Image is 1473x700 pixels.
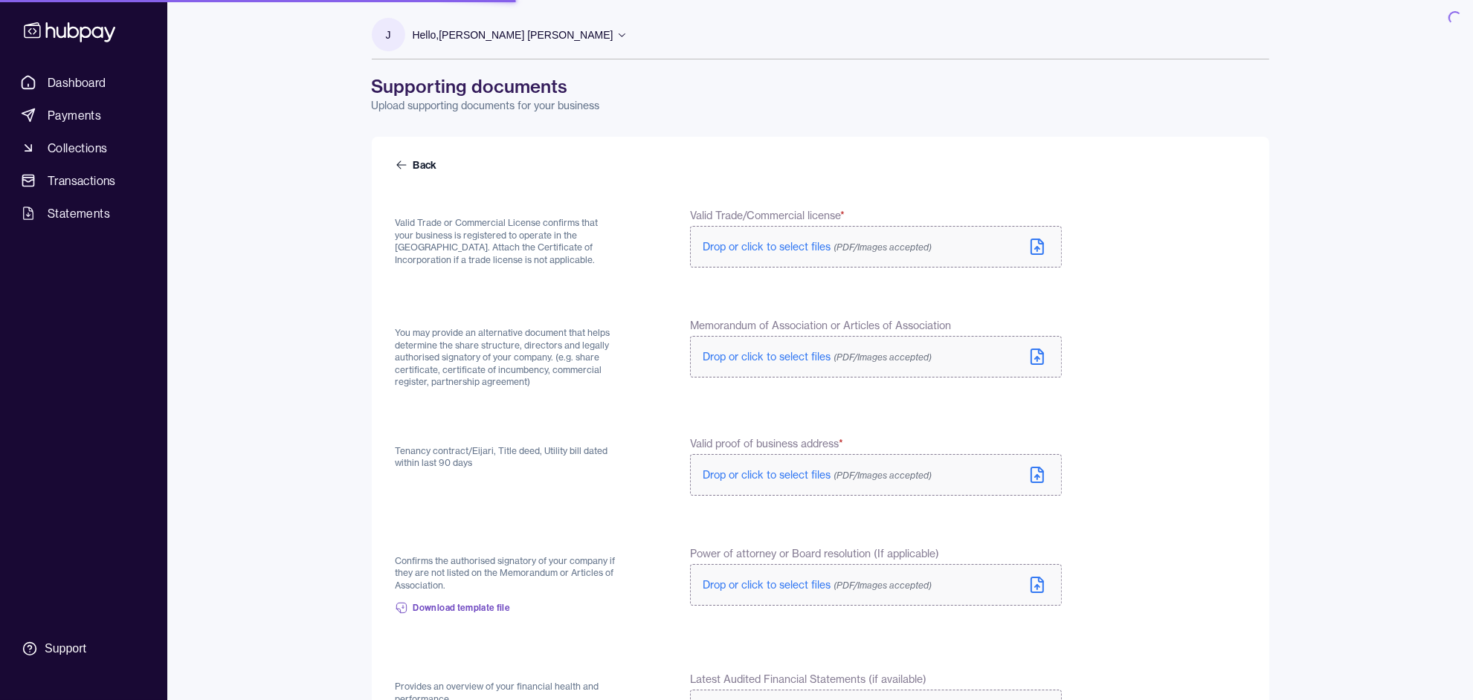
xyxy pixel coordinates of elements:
[48,172,116,189] span: Transactions
[690,672,926,687] span: Latest Audited Financial Statements (if available)
[703,350,932,363] span: Drop or click to select files
[386,27,391,43] p: J
[690,546,939,561] span: Power of attorney or Board resolution (If applicable)
[703,578,932,592] span: Drop or click to select files
[396,555,619,592] p: Confirms the authorised signatory of your company if they are not listed on the Memorandum or Art...
[834,351,932,363] span: (PDF/Images accepted)
[372,74,1269,98] h1: Supporting documents
[834,242,932,253] span: (PDF/Images accepted)
[396,327,619,389] p: You may provide an alternative document that helps determine the share structure, directors and l...
[834,580,932,591] span: (PDF/Images accepted)
[703,240,932,253] span: Drop or click to select files
[372,98,1269,113] p: Upload supporting documents for your business
[15,69,152,96] a: Dashboard
[703,468,932,482] span: Drop or click to select files
[396,592,511,624] a: Download template file
[15,633,152,664] a: Support
[45,641,86,657] div: Support
[15,200,152,227] a: Statements
[690,436,843,451] span: Valid proof of business address
[15,167,152,194] a: Transactions
[48,106,101,124] span: Payments
[15,102,152,129] a: Payments
[413,27,613,43] p: Hello, [PERSON_NAME] [PERSON_NAME]
[15,135,152,161] a: Collections
[396,445,619,470] p: Tenancy contract/Eijari, Title deed, Utility bill dated within last 90 days
[48,139,107,157] span: Collections
[396,217,619,266] p: Valid Trade or Commercial License confirms that your business is registered to operate in the [GE...
[48,204,110,222] span: Statements
[413,602,511,614] span: Download template file
[690,318,951,333] span: Memorandum of Association or Articles of Association
[834,470,932,481] span: (PDF/Images accepted)
[690,208,845,223] span: Valid Trade/Commercial license
[48,74,106,91] span: Dashboard
[396,158,440,172] a: Back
